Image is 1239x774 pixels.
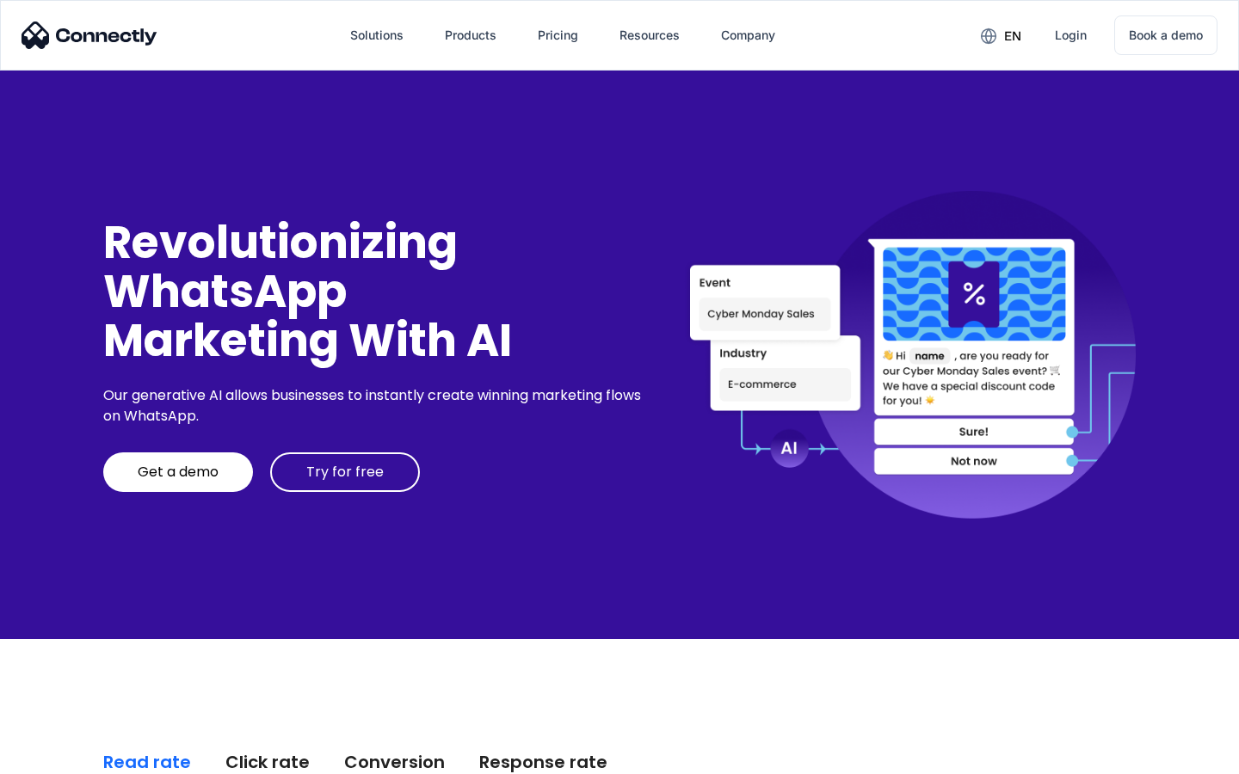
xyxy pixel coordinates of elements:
img: Connectly Logo [22,21,157,49]
a: Try for free [270,452,420,492]
div: Products [445,23,496,47]
a: Book a demo [1114,15,1217,55]
div: Solutions [350,23,404,47]
a: Login [1041,15,1100,56]
div: en [1004,24,1021,48]
div: Try for free [306,464,384,481]
div: Login [1055,23,1087,47]
a: Pricing [524,15,592,56]
div: Response rate [479,750,607,774]
a: Get a demo [103,452,253,492]
div: Click rate [225,750,310,774]
div: Get a demo [138,464,219,481]
div: Conversion [344,750,445,774]
div: Revolutionizing WhatsApp Marketing With AI [103,218,647,365]
div: Pricing [538,23,578,47]
div: Resources [619,23,680,47]
div: Read rate [103,750,191,774]
div: Our generative AI allows businesses to instantly create winning marketing flows on WhatsApp. [103,385,647,427]
div: Company [721,23,775,47]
